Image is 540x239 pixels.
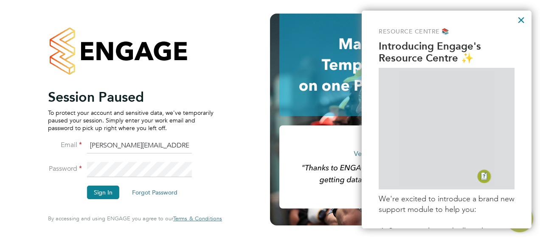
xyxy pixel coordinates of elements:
[48,164,82,173] label: Password
[48,109,214,132] p: To protect your account and sensitive data, we've temporarily paused your session. Simply enter y...
[173,215,222,222] span: Terms & Conditions
[48,141,82,150] label: Email
[87,138,192,153] input: Enter your work email...
[379,28,515,36] p: Resource Centre 📚
[48,89,214,106] h2: Session Paused
[379,194,515,215] p: We're excited to introduce a brand new support module to help you:
[517,13,525,27] button: Close
[48,215,222,222] span: By accessing and using ENGAGE you agree to our
[399,71,494,186] img: GIF of Resource Centre being opened
[379,40,515,53] p: Introducing Engage's
[379,52,515,64] p: Resource Centre ✨
[125,186,184,199] button: Forgot Password
[87,186,119,199] button: Sign In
